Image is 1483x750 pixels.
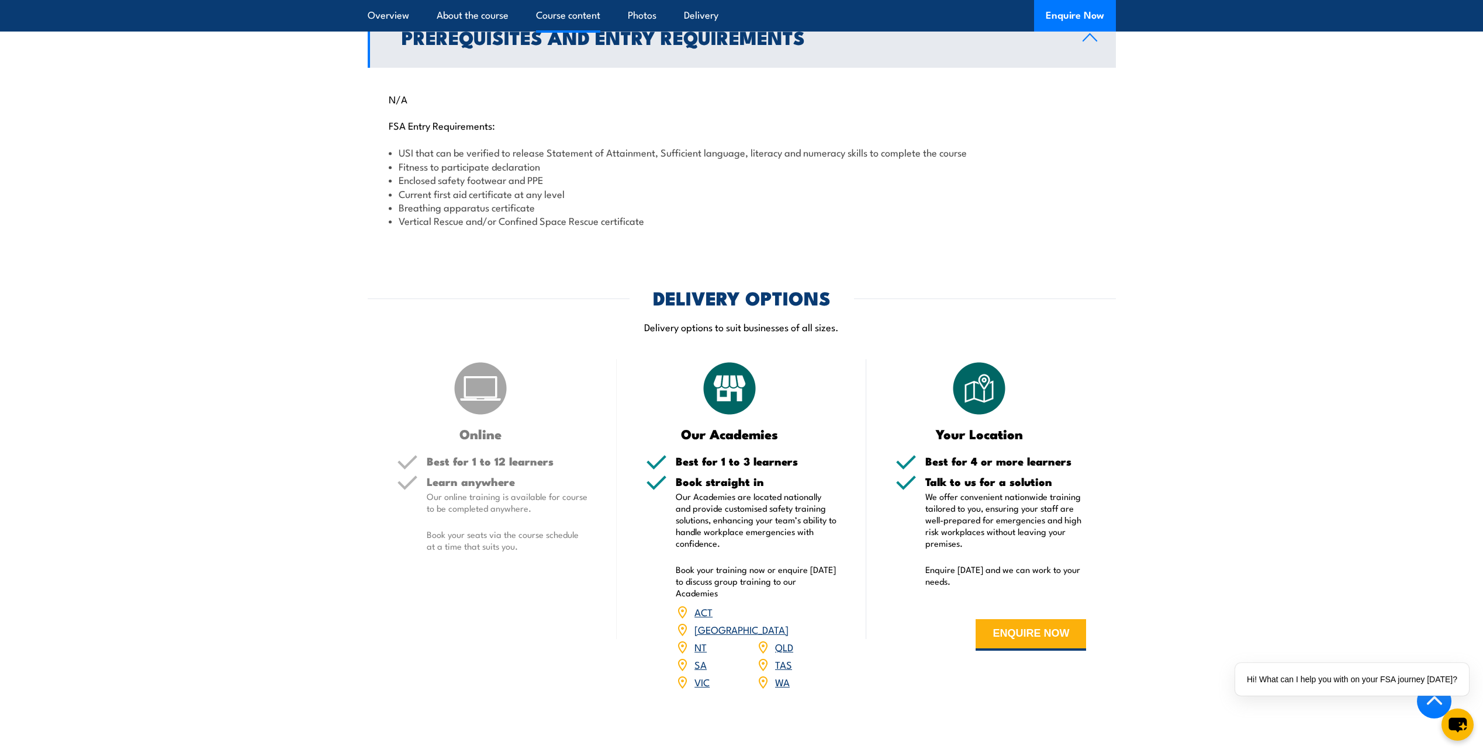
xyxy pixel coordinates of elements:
h2: DELIVERY OPTIONS [653,289,831,305]
li: USI that can be verified to release Statement of Attainment, Sufficient language, literacy and nu... [389,145,1095,159]
p: We offer convenient nationwide training tailored to you, ensuring your staff are well-prepared fo... [925,491,1087,549]
p: FSA Entry Requirements: [389,119,1095,131]
a: [GEOGRAPHIC_DATA] [694,622,789,636]
button: chat-button [1441,709,1474,741]
p: Our Academies are located nationally and provide customised safety training solutions, enhancing ... [676,491,837,549]
h5: Best for 4 or more learners [925,456,1087,467]
div: Hi! What can I help you with on your FSA journey [DATE]? [1235,663,1469,696]
li: Breathing apparatus certificate [389,200,1095,214]
p: Enquire [DATE] and we can work to your needs. [925,564,1087,587]
h5: Book straight in [676,476,837,487]
a: NT [694,640,707,654]
a: VIC [694,675,710,689]
p: Book your training now or enquire [DATE] to discuss group training to our Academies [676,564,837,599]
p: Book your seats via the course schedule at a time that suits you. [427,529,588,552]
h3: Our Academies [646,427,814,440]
p: Delivery options to suit businesses of all sizes. [368,320,1116,334]
a: ACT [694,605,713,619]
h3: Your Location [896,427,1063,440]
li: Vertical Rescue and/or Confined Space Rescue certificate [389,214,1095,227]
p: Our online training is available for course to be completed anywhere. [427,491,588,514]
p: N/A [389,93,1095,105]
a: SA [694,657,707,671]
h5: Talk to us for a solution [925,476,1087,487]
h5: Learn anywhere [427,476,588,487]
a: TAS [775,657,792,671]
li: Fitness to participate declaration [389,159,1095,173]
h5: Best for 1 to 3 learners [676,456,837,467]
h3: Online [397,427,565,440]
h5: Best for 1 to 12 learners [427,456,588,467]
button: ENQUIRE NOW [976,619,1086,651]
li: Current first aid certificate at any level [389,187,1095,200]
a: QLD [775,640,793,654]
a: WA [775,675,790,689]
h2: Prerequisites and Entry Requirements [402,29,1064,45]
a: Prerequisites and Entry Requirements [368,6,1116,68]
li: Enclosed safety footwear and PPE [389,173,1095,186]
